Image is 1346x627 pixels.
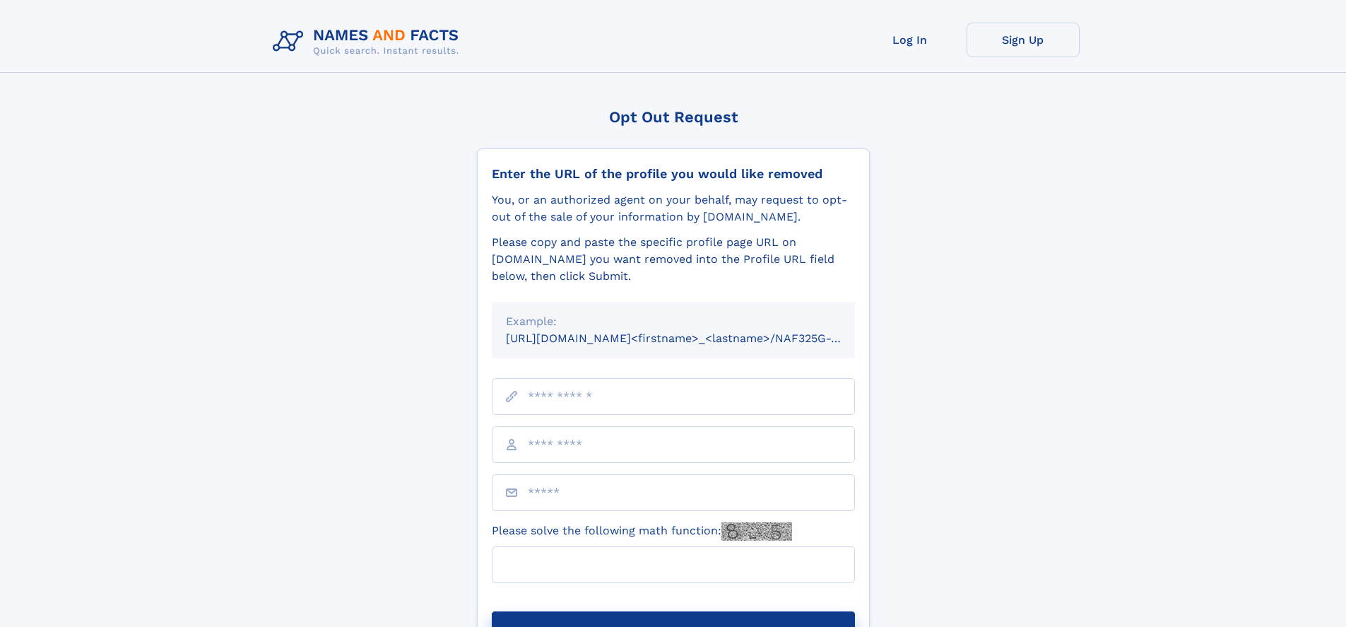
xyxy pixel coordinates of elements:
[492,234,855,285] div: Please copy and paste the specific profile page URL on [DOMAIN_NAME] you want removed into the Pr...
[492,166,855,182] div: Enter the URL of the profile you would like removed
[506,332,882,345] small: [URL][DOMAIN_NAME]<firstname>_<lastname>/NAF325G-xxxxxxxx
[506,313,841,330] div: Example:
[267,23,471,61] img: Logo Names and Facts
[967,23,1080,57] a: Sign Up
[854,23,967,57] a: Log In
[477,108,870,126] div: Opt Out Request
[492,522,792,541] label: Please solve the following math function:
[492,192,855,225] div: You, or an authorized agent on your behalf, may request to opt-out of the sale of your informatio...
